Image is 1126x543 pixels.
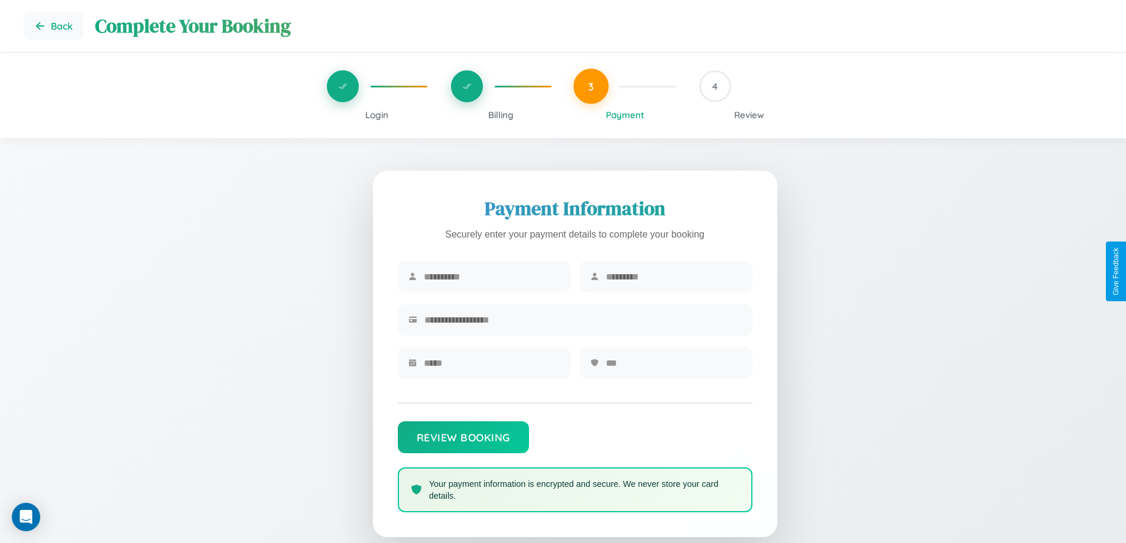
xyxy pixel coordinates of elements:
[488,109,514,121] span: Billing
[429,478,739,502] p: Your payment information is encrypted and secure. We never store your card details.
[398,226,752,243] p: Securely enter your payment details to complete your booking
[95,13,1102,39] h1: Complete Your Booking
[734,109,764,121] span: Review
[398,196,752,222] h2: Payment Information
[1112,248,1120,295] div: Give Feedback
[588,80,594,93] span: 3
[24,12,83,40] button: Go back
[12,503,40,531] div: Open Intercom Messenger
[365,109,388,121] span: Login
[398,421,529,453] button: Review Booking
[606,109,644,121] span: Payment
[712,80,718,92] span: 4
